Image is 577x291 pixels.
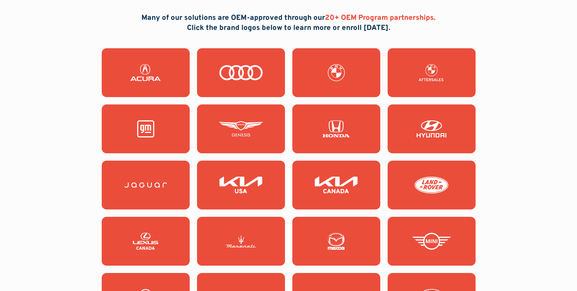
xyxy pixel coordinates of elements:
[219,233,263,250] img: Maserati
[410,120,454,137] img: Hyundai
[410,233,454,250] img: Mini
[219,120,263,137] img: Genesis
[410,64,454,81] img: BMW Fixed Ops
[141,13,436,34] h2: Many of our solutions are OEM-approved through our Click the brand logos below to learn more or e...
[124,120,168,137] img: General Motors
[124,233,168,250] img: Lexus Canada
[124,176,168,194] img: Jaguar
[314,120,358,137] img: Honda
[314,176,358,194] img: KIA Canada
[410,176,454,194] img: Land Rover
[219,176,263,194] img: KIA
[314,64,358,81] img: BMW
[314,233,358,250] img: Mazda
[219,64,263,81] img: Audi
[124,64,168,81] img: Acura
[325,13,436,23] span: 20+ OEM Program partnerships.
